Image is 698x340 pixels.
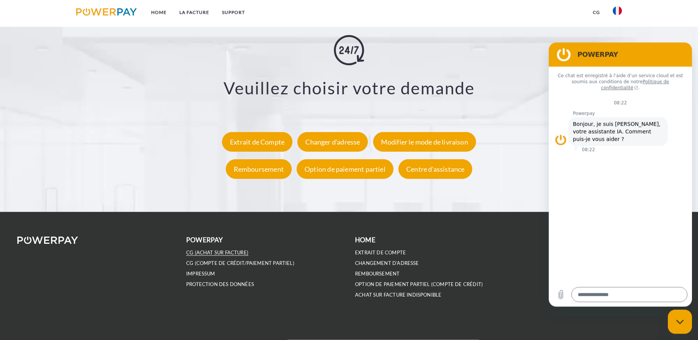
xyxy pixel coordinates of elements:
a: Support [216,6,251,19]
a: CG (Compte de crédit/paiement partiel) [186,260,294,266]
a: EXTRAIT DE COMPTE [355,249,406,256]
a: Modifier le mode de livraison [371,138,478,146]
a: Centre d'assistance [396,165,474,174]
div: Changer d'adresse [297,132,368,152]
a: IMPRESSUM [186,271,215,277]
div: Centre d'assistance [398,160,472,179]
a: ACHAT SUR FACTURE INDISPONIBLE [355,292,441,298]
iframe: Bouton de lancement de la fenêtre de messagerie, conversation en cours [668,310,692,334]
div: Modifier le mode de livraison [373,132,476,152]
a: Option de paiement partiel [295,165,395,174]
a: Changer d'adresse [295,138,370,146]
div: Extrait de Compte [222,132,292,152]
a: OPTION DE PAIEMENT PARTIEL (Compte de crédit) [355,281,483,288]
div: Remboursement [226,160,292,179]
b: POWERPAY [186,236,223,244]
a: CG (achat sur facture) [186,249,248,256]
img: fr [613,6,622,15]
img: logo-powerpay-white.svg [17,237,78,244]
a: Remboursement [224,165,294,174]
a: PROTECTION DES DONNÉES [186,281,254,288]
a: REMBOURSEMENT [355,271,400,277]
a: Changement d'adresse [355,260,419,266]
a: LA FACTURE [173,6,216,19]
a: Home [145,6,173,19]
b: Home [355,236,375,244]
a: CG [586,6,606,19]
h3: Veuillez choisir votre demande [44,78,654,99]
img: logo-powerpay.svg [76,8,137,16]
img: online-shopping.svg [334,35,364,66]
a: Extrait de Compte [220,138,294,146]
iframe: Fenêtre de messagerie [549,43,692,307]
div: Option de paiement partiel [297,160,393,179]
